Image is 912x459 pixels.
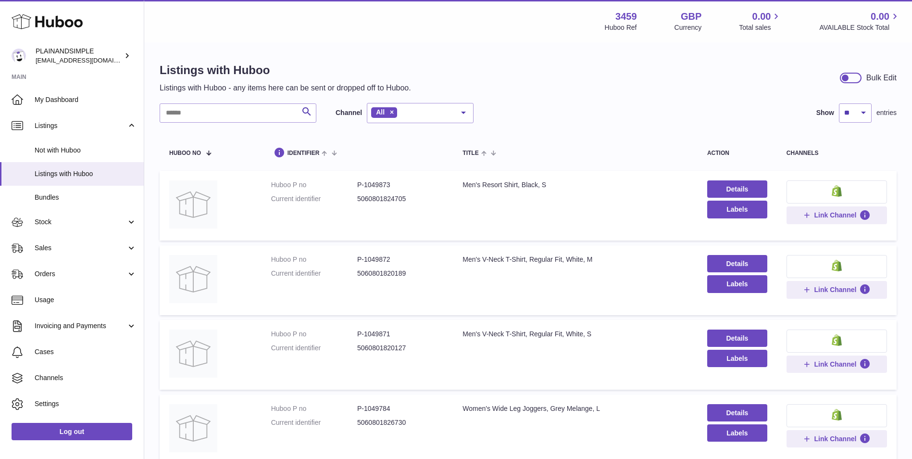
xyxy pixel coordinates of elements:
[35,121,126,130] span: Listings
[35,347,137,357] span: Cases
[336,108,362,117] label: Channel
[357,269,443,278] dd: 5060801820189
[707,255,767,272] a: Details
[787,281,887,298] button: Link Channel
[832,409,842,421] img: shopify-small.png
[819,23,900,32] span: AVAILABLE Stock Total
[376,108,385,116] span: All
[35,321,126,331] span: Invoicing and Payments
[707,201,767,218] button: Labels
[787,430,887,447] button: Link Channel
[876,108,897,117] span: entries
[35,193,137,202] span: Bundles
[357,330,443,339] dd: P-1049871
[707,424,767,442] button: Labels
[271,194,357,204] dt: Current identifier
[814,434,856,443] span: Link Channel
[462,180,688,190] div: Men's Resort Shirt, Black, S
[739,10,782,32] a: 0.00 Total sales
[12,49,26,63] img: internalAdmin-3459@internal.huboo.com
[707,180,767,198] a: Details
[35,373,137,382] span: Channels
[169,255,217,303] img: Men's V-Neck T-Shirt, Regular Fit, White, M
[271,404,357,413] dt: Huboo P no
[357,404,443,413] dd: P-1049784
[271,344,357,353] dt: Current identifier
[832,185,842,197] img: shopify-small.png
[35,217,126,227] span: Stock
[271,330,357,339] dt: Huboo P no
[169,180,217,229] img: Men's Resort Shirt, Black, S
[866,73,897,83] div: Bulk Edit
[271,418,357,427] dt: Current identifier
[35,146,137,155] span: Not with Huboo
[36,56,141,64] span: [EMAIL_ADDRESS][DOMAIN_NAME]
[832,260,842,271] img: shopify-small.png
[287,150,320,156] span: identifier
[271,180,357,190] dt: Huboo P no
[707,330,767,347] a: Details
[739,23,782,32] span: Total sales
[787,206,887,224] button: Link Channel
[707,350,767,367] button: Labels
[871,10,889,23] span: 0.00
[707,150,767,156] div: action
[462,255,688,264] div: Men's V-Neck T-Shirt, Regular Fit, White, M
[160,83,411,93] p: Listings with Huboo - any items here can be sent or dropped off to Huboo.
[35,295,137,305] span: Usage
[36,47,122,65] div: PLAINANDSIMPLE
[707,275,767,293] button: Labels
[814,285,856,294] span: Link Channel
[169,150,201,156] span: Huboo no
[832,334,842,346] img: shopify-small.png
[357,418,443,427] dd: 5060801826730
[814,211,856,219] span: Link Channel
[12,423,132,440] a: Log out
[462,150,478,156] span: title
[357,180,443,190] dd: P-1049873
[169,404,217,452] img: Women's Wide Leg Joggers, Grey Melange, L
[35,243,126,253] span: Sales
[787,150,887,156] div: channels
[681,10,701,23] strong: GBP
[615,10,637,23] strong: 3459
[35,95,137,104] span: My Dashboard
[169,330,217,378] img: Men's V-Neck T-Shirt, Regular Fit, White, S
[787,356,887,373] button: Link Channel
[35,169,137,178] span: Listings with Huboo
[357,344,443,353] dd: 5060801820127
[271,255,357,264] dt: Huboo P no
[675,23,702,32] div: Currency
[816,108,834,117] label: Show
[271,269,357,278] dt: Current identifier
[814,360,856,369] span: Link Channel
[707,404,767,421] a: Details
[357,255,443,264] dd: P-1049872
[819,10,900,32] a: 0.00 AVAILABLE Stock Total
[35,269,126,279] span: Orders
[160,63,411,78] h1: Listings with Huboo
[752,10,771,23] span: 0.00
[462,330,688,339] div: Men's V-Neck T-Shirt, Regular Fit, White, S
[605,23,637,32] div: Huboo Ref
[357,194,443,204] dd: 5060801824705
[462,404,688,413] div: Women's Wide Leg Joggers, Grey Melange, L
[35,399,137,408] span: Settings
